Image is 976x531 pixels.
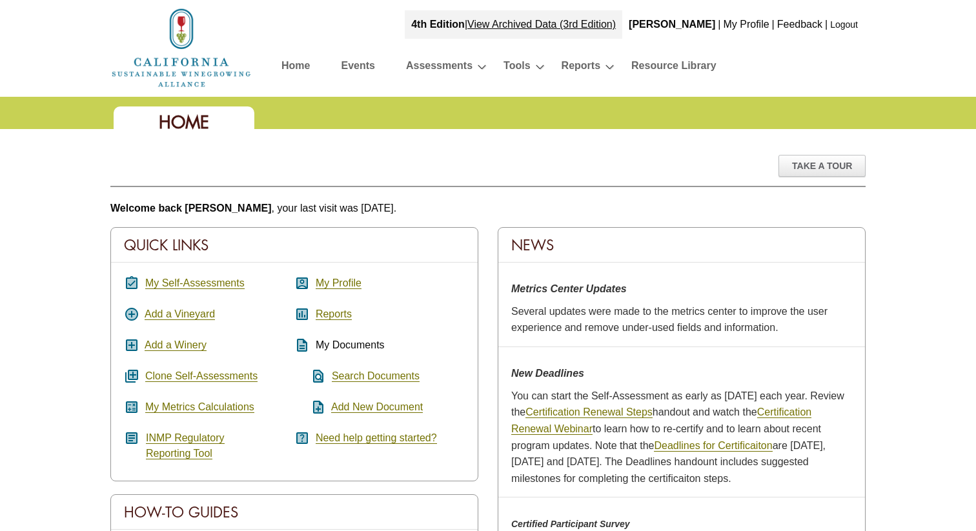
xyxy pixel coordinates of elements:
span: Home [159,111,209,134]
i: note_add [294,399,326,415]
span: Several updates were made to the metrics center to improve the user experience and remove under-u... [511,306,828,334]
a: Certification Renewal Steps [525,406,653,418]
a: Home [110,41,252,52]
a: Add a Winery [145,339,207,351]
div: How-To Guides [111,495,478,530]
i: description [294,337,310,353]
a: Reports [562,57,600,79]
b: [PERSON_NAME] [629,19,715,30]
a: Tools [503,57,530,79]
a: Add a Vineyard [145,308,215,320]
strong: 4th Edition [411,19,465,30]
a: INMP RegulatoryReporting Tool [146,432,225,459]
a: Clone Self-Assessments [145,370,258,382]
i: help_center [294,430,310,446]
a: My Profile [316,277,361,289]
div: | [717,10,722,39]
a: Home [281,57,310,79]
em: Certified Participant Survey [511,519,630,529]
div: | [405,10,622,39]
i: find_in_page [294,368,326,384]
strong: Metrics Center Updates [511,283,627,294]
div: Quick Links [111,228,478,263]
a: My Metrics Calculations [145,401,254,413]
div: | [824,10,829,39]
a: My Profile [723,19,769,30]
i: assignment_turned_in [124,276,139,291]
b: Welcome back [PERSON_NAME] [110,203,272,214]
a: Reports [316,308,352,320]
a: My Self-Assessments [145,277,245,289]
a: Search Documents [332,370,420,382]
p: You can start the Self-Assessment as early as [DATE] each year. Review the handout and watch the ... [511,388,852,487]
a: Resource Library [631,57,717,79]
span: My Documents [316,339,385,350]
i: add_circle [124,306,139,322]
div: News [498,228,865,263]
div: | [771,10,776,39]
i: queue [124,368,139,384]
img: logo_cswa2x.png [110,6,252,89]
a: Assessments [406,57,473,79]
a: Certification Renewal Webinar [511,406,811,435]
i: article [124,430,139,446]
a: Deadlines for Certificaiton [654,440,772,452]
i: calculate [124,399,139,415]
i: account_box [294,276,310,291]
a: Events [341,57,374,79]
a: View Archived Data (3rd Edition) [467,19,616,30]
strong: New Deadlines [511,368,584,379]
div: Take A Tour [778,155,866,177]
p: , your last visit was [DATE]. [110,200,866,217]
a: Add New Document [331,401,423,413]
i: assessment [294,306,310,322]
a: Feedback [777,19,822,30]
i: add_box [124,337,139,353]
a: Logout [830,19,858,30]
a: Need help getting started? [316,432,437,444]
